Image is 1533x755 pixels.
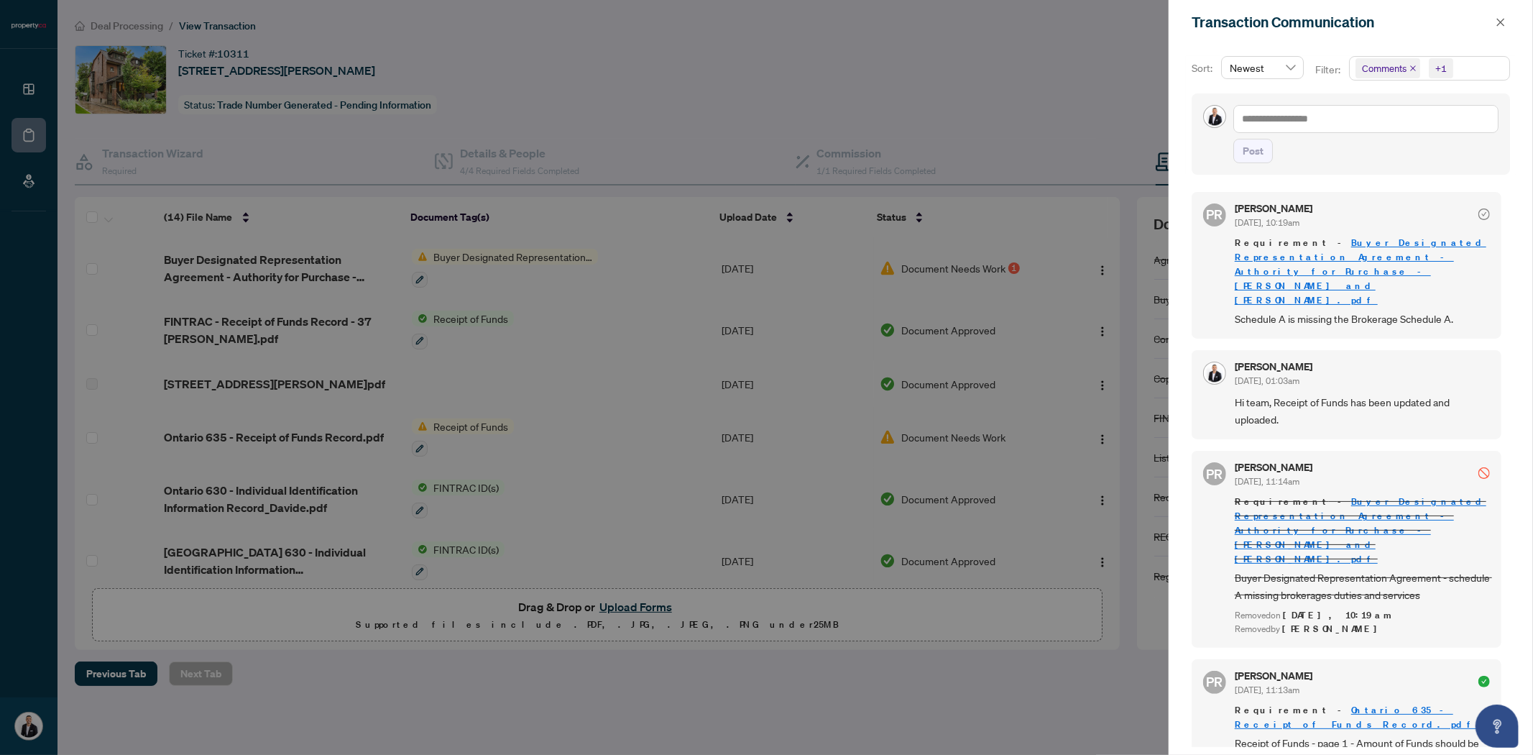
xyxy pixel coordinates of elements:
button: Open asap [1476,705,1519,748]
img: Profile Icon [1204,362,1225,384]
span: stop [1478,467,1490,479]
span: Comments [1355,58,1420,78]
a: Ontario 635 - Receipt of Funds Record.pdf [1235,704,1478,731]
span: [DATE], 10:19am [1235,217,1299,228]
span: close [1496,17,1506,27]
button: Post [1233,139,1273,163]
span: PR [1207,672,1223,692]
span: [DATE], 11:13am [1235,685,1299,695]
div: +1 [1435,61,1447,75]
span: [DATE], 01:03am [1235,375,1299,386]
span: Hi team, Receipt of Funds has been updated and uploaded. [1235,394,1490,428]
span: Buyer Designated Representation Agreement - schedule A missing brokerages duties and services [1235,569,1490,603]
p: Sort: [1192,60,1215,76]
span: PR [1207,204,1223,224]
h5: [PERSON_NAME] [1235,362,1312,372]
span: check-circle [1478,209,1490,220]
span: [PERSON_NAME] [1282,623,1385,635]
span: [DATE], 11:14am [1235,476,1299,487]
span: [DATE], 10:19am [1283,609,1394,621]
a: Buyer Designated Representation Agreement - Authority for Purchase - [PERSON_NAME] and [PERSON_NA... [1235,495,1486,565]
h5: [PERSON_NAME] [1235,671,1312,681]
span: Requirement - [1235,495,1490,567]
span: Newest [1230,57,1295,78]
div: Removed by [1235,623,1490,636]
div: Transaction Communication [1192,12,1491,33]
span: Comments [1362,61,1407,75]
a: Buyer Designated Representation Agreement - Authority for Purchase - [PERSON_NAME] and [PERSON_NA... [1235,237,1486,306]
span: close [1409,65,1417,72]
span: Requirement - [1235,703,1490,732]
span: Requirement - [1235,236,1490,308]
p: Filter: [1315,62,1343,78]
img: Profile Icon [1204,106,1225,127]
span: PR [1207,464,1223,484]
span: check-circle [1478,676,1490,687]
h5: [PERSON_NAME] [1235,203,1312,214]
div: Removed on [1235,609,1490,623]
span: Schedule A is missing the Brokerage Schedule A. [1235,311,1490,327]
h5: [PERSON_NAME] [1235,462,1312,472]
